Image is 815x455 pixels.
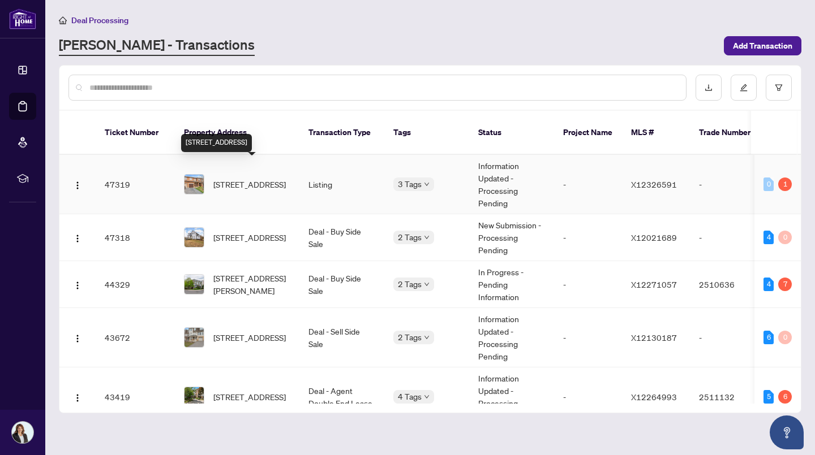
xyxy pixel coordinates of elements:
[398,278,422,291] span: 2 Tags
[59,16,67,24] span: home
[96,308,175,367] td: 43672
[554,214,622,261] td: -
[775,84,783,92] span: filter
[68,175,87,193] button: Logo
[469,308,554,367] td: Information Updated - Processing Pending
[690,214,769,261] td: -
[554,308,622,367] td: -
[185,387,204,406] img: thumbnail-img
[398,231,422,244] span: 2 Tags
[185,228,204,247] img: thumbnail-img
[398,331,422,344] span: 2 Tags
[299,261,384,308] td: Deal - Buy Side Sale
[622,111,690,155] th: MLS #
[96,111,175,155] th: Ticket Number
[71,15,128,25] span: Deal Processing
[398,390,422,403] span: 4 Tags
[690,155,769,214] td: -
[299,367,384,427] td: Deal - Agent Double End Lease
[299,214,384,261] td: Deal - Buy Side Sale
[73,393,82,402] img: Logo
[631,392,677,402] span: X12264993
[469,214,554,261] td: New Submission - Processing Pending
[778,390,792,404] div: 6
[299,308,384,367] td: Deal - Sell Side Sale
[398,177,422,190] span: 3 Tags
[690,308,769,367] td: -
[73,181,82,190] img: Logo
[690,111,769,155] th: Trade Number
[763,231,774,244] div: 4
[73,234,82,243] img: Logo
[763,278,774,291] div: 4
[424,335,430,340] span: down
[213,391,286,403] span: [STREET_ADDRESS]
[778,331,792,344] div: 0
[175,111,299,155] th: Property Address
[705,84,713,92] span: download
[690,367,769,427] td: 2511132
[213,231,286,244] span: [STREET_ADDRESS]
[96,367,175,427] td: 43419
[763,331,774,344] div: 6
[181,134,252,152] div: [STREET_ADDRESS]
[631,279,677,289] span: X12271057
[68,275,87,293] button: Logo
[631,179,677,189] span: X12326591
[185,328,204,347] img: thumbnail-img
[469,261,554,308] td: In Progress - Pending Information
[763,390,774,404] div: 5
[469,367,554,427] td: Information Updated - Processing Pending
[59,36,255,56] a: [PERSON_NAME] - Transactions
[213,272,290,297] span: [STREET_ADDRESS][PERSON_NAME]
[68,388,87,406] button: Logo
[68,228,87,246] button: Logo
[631,232,677,242] span: X12021689
[384,111,469,155] th: Tags
[724,36,801,55] button: Add Transaction
[469,111,554,155] th: Status
[96,261,175,308] td: 44329
[424,394,430,400] span: down
[763,177,774,191] div: 0
[770,415,804,449] button: Open asap
[185,175,204,194] img: thumbnail-img
[631,332,677,343] span: X12130187
[9,8,36,29] img: logo
[96,155,175,214] td: 47319
[740,84,748,92] span: edit
[424,235,430,240] span: down
[690,261,769,308] td: 2510636
[299,155,384,214] td: Listing
[554,155,622,214] td: -
[696,75,722,101] button: download
[733,37,792,55] span: Add Transaction
[68,328,87,346] button: Logo
[554,261,622,308] td: -
[12,422,33,443] img: Profile Icon
[424,181,430,187] span: down
[469,155,554,214] td: Information Updated - Processing Pending
[554,111,622,155] th: Project Name
[554,367,622,427] td: -
[424,281,430,287] span: down
[299,111,384,155] th: Transaction Type
[778,177,792,191] div: 1
[731,75,757,101] button: edit
[766,75,792,101] button: filter
[185,275,204,294] img: thumbnail-img
[73,281,82,290] img: Logo
[213,331,286,344] span: [STREET_ADDRESS]
[96,214,175,261] td: 47318
[213,178,286,190] span: [STREET_ADDRESS]
[73,334,82,343] img: Logo
[778,278,792,291] div: 7
[778,231,792,244] div: 0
